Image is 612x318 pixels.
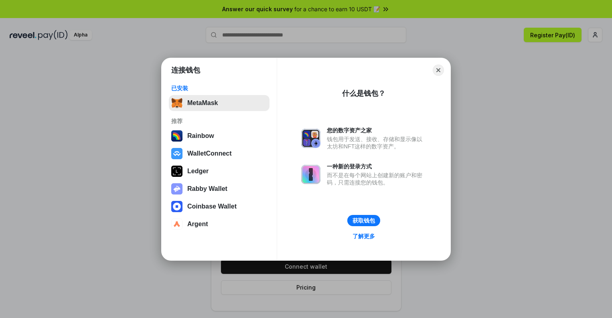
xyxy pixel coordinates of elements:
button: 获取钱包 [347,215,380,226]
a: 了解更多 [348,231,380,241]
div: 您的数字资产之家 [327,127,426,134]
img: svg+xml,%3Csvg%20width%3D%2228%22%20height%3D%2228%22%20viewBox%3D%220%200%2028%2028%22%20fill%3D... [171,201,182,212]
button: WalletConnect [169,146,270,162]
div: Ledger [187,168,209,175]
img: svg+xml,%3Csvg%20xmlns%3D%22http%3A%2F%2Fwww.w3.org%2F2000%2Fsvg%22%20fill%3D%22none%22%20viewBox... [301,165,320,184]
div: 推荐 [171,117,267,125]
div: Rabby Wallet [187,185,227,192]
button: MetaMask [169,95,270,111]
img: svg+xml,%3Csvg%20width%3D%2228%22%20height%3D%2228%22%20viewBox%3D%220%200%2028%2028%22%20fill%3D... [171,219,182,230]
img: svg+xml,%3Csvg%20width%3D%22120%22%20height%3D%22120%22%20viewBox%3D%220%200%20120%20120%22%20fil... [171,130,182,142]
button: Ledger [169,163,270,179]
button: Close [433,65,444,76]
img: svg+xml,%3Csvg%20xmlns%3D%22http%3A%2F%2Fwww.w3.org%2F2000%2Fsvg%22%20fill%3D%22none%22%20viewBox... [171,183,182,194]
img: svg+xml,%3Csvg%20xmlns%3D%22http%3A%2F%2Fwww.w3.org%2F2000%2Fsvg%22%20width%3D%2228%22%20height%3... [171,166,182,177]
button: Coinbase Wallet [169,198,270,215]
img: svg+xml,%3Csvg%20xmlns%3D%22http%3A%2F%2Fwww.w3.org%2F2000%2Fsvg%22%20fill%3D%22none%22%20viewBox... [301,129,320,148]
button: Rabby Wallet [169,181,270,197]
div: WalletConnect [187,150,232,157]
div: 钱包用于发送、接收、存储和显示像以太坊和NFT这样的数字资产。 [327,136,426,150]
button: Argent [169,216,270,232]
div: Coinbase Wallet [187,203,237,210]
img: svg+xml,%3Csvg%20width%3D%2228%22%20height%3D%2228%22%20viewBox%3D%220%200%2028%2028%22%20fill%3D... [171,148,182,159]
div: 什么是钱包？ [342,89,385,98]
div: 而不是在每个网站上创建新的账户和密码，只需连接您的钱包。 [327,172,426,186]
div: Rainbow [187,132,214,140]
div: 已安装 [171,85,267,92]
div: Argent [187,221,208,228]
button: Rainbow [169,128,270,144]
div: MetaMask [187,99,218,107]
div: 一种新的登录方式 [327,163,426,170]
h1: 连接钱包 [171,65,200,75]
img: svg+xml,%3Csvg%20fill%3D%22none%22%20height%3D%2233%22%20viewBox%3D%220%200%2035%2033%22%20width%... [171,97,182,109]
div: 了解更多 [353,233,375,240]
div: 获取钱包 [353,217,375,224]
